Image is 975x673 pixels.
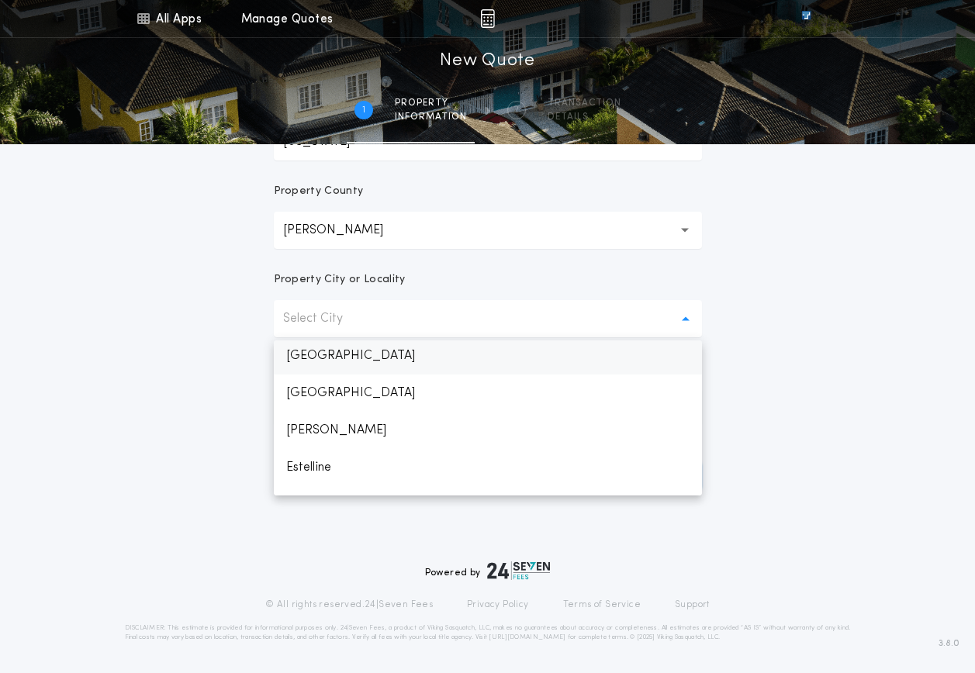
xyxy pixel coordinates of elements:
img: logo [487,561,551,580]
p: [GEOGRAPHIC_DATA] [274,337,702,374]
span: information [395,111,467,123]
a: Privacy Policy [467,599,529,611]
span: Transaction [548,97,621,109]
a: Support [675,599,710,611]
button: [PERSON_NAME] [274,212,702,249]
p: Select City [283,309,368,328]
h1: New Quote [440,49,534,74]
h2: 2 [513,104,519,116]
p: [GEOGRAPHIC_DATA] [274,374,702,412]
p: Property County [274,184,364,199]
img: img [480,9,495,28]
span: 3.8.0 [939,637,959,651]
button: Select City [274,300,702,337]
a: [URL][DOMAIN_NAME] [489,634,565,640]
p: [PERSON_NAME] [283,221,408,240]
ul: Select City [274,340,702,495]
span: details [548,111,621,123]
p: [PERSON_NAME] [274,412,702,449]
img: vs-icon [773,11,838,26]
p: Property City or Locality [274,272,406,288]
a: Terms of Service [563,599,641,611]
p: Estelline [274,449,702,486]
p: DISCLAIMER: This estimate is provided for informational purposes only. 24|Seven Fees, a product o... [125,623,851,642]
div: Powered by [425,561,551,580]
p: © All rights reserved. 24|Seven Fees [265,599,433,611]
span: Property [395,97,467,109]
h2: 1 [362,104,365,116]
p: Hayti [274,486,702,523]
